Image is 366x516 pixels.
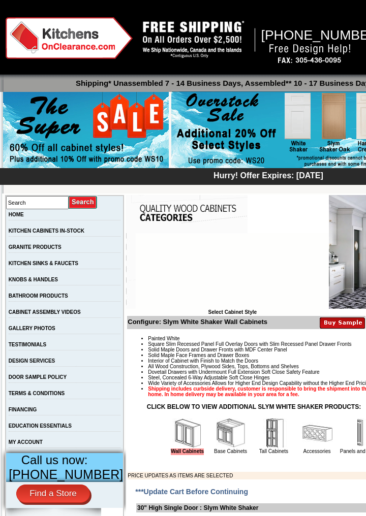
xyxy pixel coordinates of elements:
[172,418,203,448] img: Wall Cabinets
[9,228,84,234] a: KITCHEN CABINETS IN-STOCK
[9,244,62,250] a: GRANITE PRODUCTS
[9,342,46,347] a: TESTIMONIALS
[147,403,361,410] strong: CLICK BELOW TO VIEW ADDITIONAL SLYM WHITE SHAKER PRODUCTS:
[9,358,55,364] a: DESIGN SERVICES
[9,439,43,445] a: MY ACCOUNT
[9,326,55,331] a: GALLERY PHOTOS
[148,336,179,341] span: Painted White
[136,233,329,309] iframe: Browser incompatible
[21,453,88,467] span: Call us now:
[9,212,24,217] a: HOME
[216,418,246,448] img: Base Cabinets
[9,374,67,380] a: DOOR SAMPLE POLICY
[9,309,81,315] a: CABINET ASSEMBLY VIDEOS
[9,293,68,299] a: BATHROOM PRODUCTS
[148,375,269,380] span: Steel, Concealed 6-Way Adjustable Soft Close Hinges
[148,369,319,375] span: Dovetail Drawers with Undermount Full Extension Soft Close Safety Feature
[303,448,331,454] a: Accessories
[6,17,133,59] img: Kitchens on Clearance Logo
[9,407,37,412] a: FINANCING
[9,423,72,429] a: EDUCATION ESSENTIALS
[16,485,90,503] a: Find a Store
[148,341,351,347] span: Square Slim Recessed Panel Full Overlay Doors with Slim Recessed Panel Drawer Fronts
[9,277,58,282] a: KNOBS & HANDLES
[148,352,249,358] span: Solid Maple Face Frames and Drawer Boxes
[148,358,258,364] span: Interior of Cabinet with Finish to Match the Doors
[148,364,298,369] span: All Wood Construction, Plywood Sides, Tops, Bottoms and Shelves
[148,347,287,352] span: Solid Maple Doors and Drawer Fronts with MDF Center Panel
[171,448,204,455] a: Wall Cabinets
[208,309,257,315] b: Select Cabinet Style
[9,391,65,396] a: TERMS & CONDITIONS
[9,467,123,481] span: [PHONE_NUMBER]
[69,196,98,209] input: Submit
[259,418,289,448] img: Tall Cabinets
[214,448,247,454] a: Base Cabinets
[302,418,332,448] img: Accessories
[135,488,248,496] span: ***Update Cart Before Continuing
[259,448,288,454] a: Tall Cabinets
[128,318,267,326] b: Configure: Slym White Shaker Wall Cabinets
[9,261,78,266] a: KITCHEN SINKS & FAUCETS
